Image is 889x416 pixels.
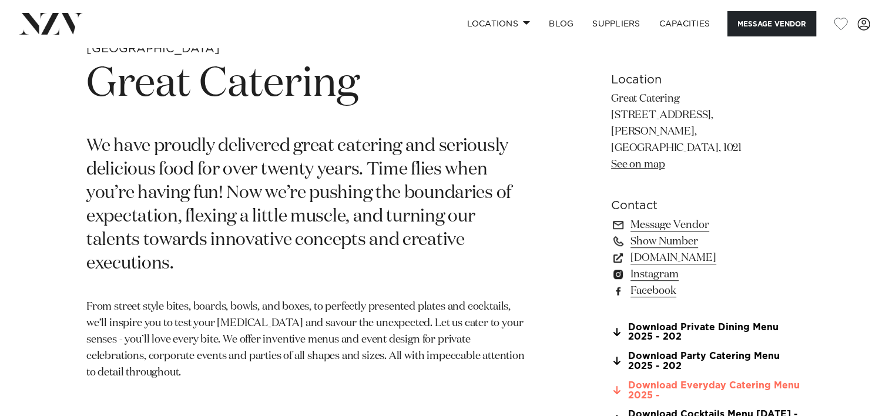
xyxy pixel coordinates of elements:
a: BLOG [539,11,583,36]
h6: Location [611,71,803,89]
small: [GEOGRAPHIC_DATA] [86,43,220,55]
a: Download Party Catering Menu 2025 - 202 [611,351,803,371]
a: Show Number [611,233,803,249]
img: nzv-logo.png [19,13,83,34]
a: Facebook [611,282,803,298]
a: SUPPLIERS [583,11,649,36]
h6: Contact [611,196,803,214]
a: Capacities [650,11,720,36]
button: Message Vendor [727,11,816,36]
p: We have proudly delivered great catering and seriously delicious food for over twenty years. Time... [86,135,528,276]
p: Great Catering [STREET_ADDRESS], [PERSON_NAME], [GEOGRAPHIC_DATA], 1021 [611,91,803,173]
a: See on map [611,159,665,170]
a: Locations [457,11,539,36]
a: Download Private Dining Menu 2025 - 202 [611,322,803,342]
p: From street style bites, boards, bowls, and boxes, to perfectly presented plates and cocktails, w... [86,299,528,381]
a: Download Everyday Catering Menu 2025 - [611,381,803,401]
a: Message Vendor [611,216,803,233]
h1: Great Catering [86,58,528,112]
a: Instagram [611,266,803,282]
a: [DOMAIN_NAME] [611,249,803,266]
